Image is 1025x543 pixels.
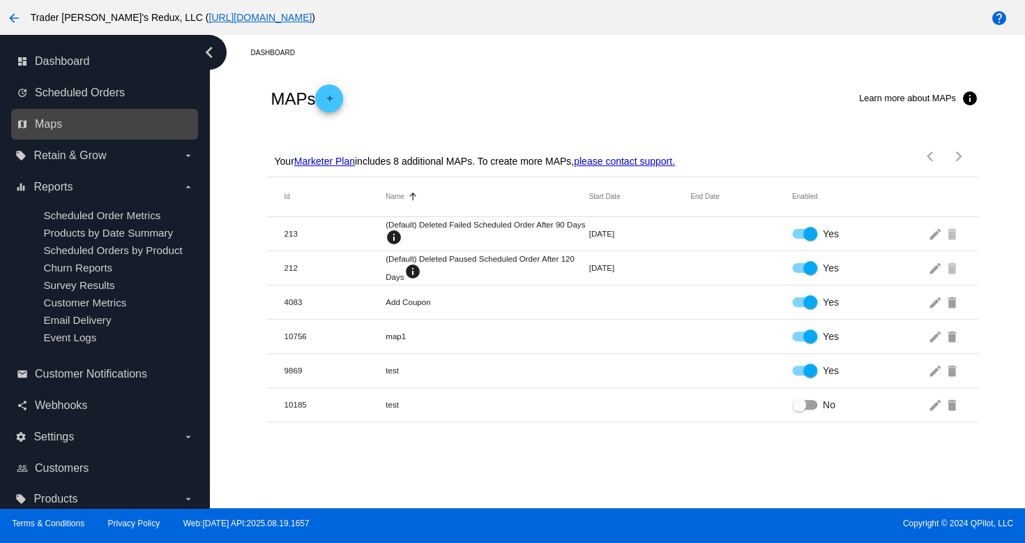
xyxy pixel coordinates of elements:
mat-cell: test [386,400,589,409]
span: Products [33,493,77,505]
mat-cell: (Default) Deleted Paused Scheduled Order After 120 Days [386,254,589,281]
mat-icon: add [321,94,337,110]
mat-cell: 212 [284,263,386,272]
i: local_offer [15,150,26,161]
i: people_outline [17,463,28,474]
i: local_offer [15,493,26,505]
button: Change sorting for Id [284,193,289,201]
mat-icon: delete [945,257,962,278]
span: Trader [PERSON_NAME]'s Redux, LLC ( ) [31,12,315,23]
mat-icon: edit [928,223,945,244]
a: Email Delivery [43,314,111,326]
mat-icon: edit [928,257,945,278]
i: arrow_drop_down [183,493,194,505]
mat-cell: test [386,366,589,375]
i: dashboard [17,56,28,67]
a: update Scheduled Orders [17,82,194,104]
i: map [17,119,28,130]
mat-icon: edit [928,359,945,381]
a: Marketer Plan [294,156,355,167]
mat-icon: edit [928,291,945,313]
a: Scheduled Orders by Product [43,244,182,256]
button: Change sorting for StartDateUtc [589,193,620,201]
span: Yes [823,227,839,241]
i: settings [15,431,26,442]
button: Next page [945,142,973,170]
i: update [17,87,28,98]
span: Retain & Grow [33,149,106,162]
a: dashboard Dashboard [17,50,194,73]
mat-cell: Add Coupon [386,297,589,306]
a: Web:[DATE] API:2025.08.19.1657 [183,519,310,528]
span: Reports [33,181,73,193]
span: Dashboard [35,55,89,68]
mat-cell: map1 [386,332,589,341]
span: Webhooks [35,399,87,412]
mat-cell: 4083 [284,297,386,306]
a: Dashboard [250,42,307,64]
mat-icon: edit [928,325,945,347]
a: Privacy Policy [108,519,160,528]
mat-icon: delete [945,325,962,347]
span: No [823,398,835,412]
mat-icon: info [386,229,402,246]
span: Yes [823,364,839,378]
span: Scheduled Orders [35,87,125,99]
mat-cell: 10185 [284,400,386,409]
mat-cell: 213 [284,229,386,238]
mat-icon: delete [945,223,962,244]
i: chevron_left [198,41,220,64]
a: Event Logs [43,332,96,343]
mat-icon: delete [945,291,962,313]
span: Copyright © 2024 QPilot, LLC [524,519,1013,528]
a: Customer Metrics [43,297,126,308]
a: email Customer Notifications [17,363,194,385]
button: Change sorting for Name [386,193,404,201]
i: arrow_drop_down [183,150,194,161]
a: people_outline Customers [17,457,194,479]
mat-icon: info [962,90,978,107]
mat-cell: 10756 [284,332,386,341]
a: share Webhooks [17,394,194,417]
mat-cell: [DATE] [589,263,690,272]
i: share [17,400,28,411]
mat-icon: help [991,10,1008,27]
mat-icon: edit [928,394,945,415]
a: Terms & Conditions [12,519,84,528]
a: Churn Reports [43,262,112,274]
mat-cell: (Default) Deleted Failed Scheduled Order After 90 Days [386,220,589,247]
button: Previous page [917,142,945,170]
a: please contact support. [574,156,675,167]
span: Yes [823,261,839,275]
a: Survey Results [43,279,114,291]
i: arrow_drop_down [183,431,194,442]
a: map Maps [17,113,194,135]
span: Maps [35,118,62,131]
button: Change sorting for EndDateUtc [690,193,720,201]
a: [URL][DOMAIN_NAME] [208,12,312,23]
span: Yes [823,295,839,309]
p: Your includes 8 additional MAPs. To create more MAPs, [274,156,674,167]
button: Change sorting for Enabled [792,193,818,201]
span: Customers [35,462,89,475]
h2: MAPs [271,84,343,112]
mat-icon: delete [945,394,962,415]
i: email [17,369,28,380]
i: equalizer [15,181,26,193]
mat-icon: delete [945,359,962,381]
mat-icon: info [404,263,421,280]
a: Products by Date Summary [43,227,173,239]
span: Yes [823,329,839,343]
mat-cell: [DATE] [589,229,690,238]
mat-cell: 9869 [284,366,386,375]
a: Scheduled Order Metrics [43,209,160,221]
span: Settings [33,431,74,443]
i: arrow_drop_down [183,181,194,193]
